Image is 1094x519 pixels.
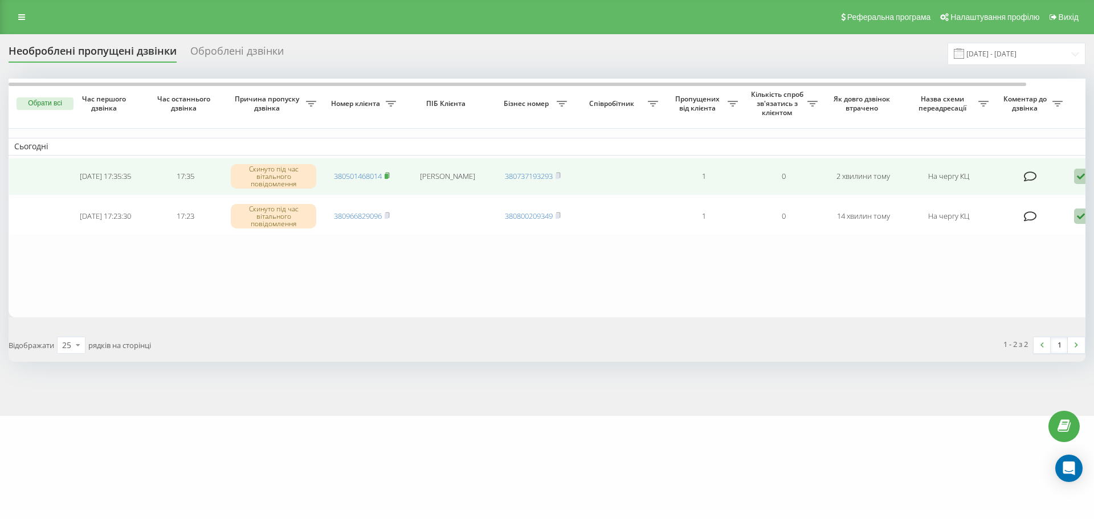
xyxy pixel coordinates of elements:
span: Кількість спроб зв'язатись з клієнтом [749,90,807,117]
span: Номер клієнта [328,99,386,108]
span: рядків на сторінці [88,340,151,350]
span: Час останнього дзвінка [154,95,216,112]
span: Як довго дзвінок втрачено [832,95,894,112]
div: Open Intercom Messenger [1055,455,1083,482]
span: Співробітник [578,99,648,108]
span: Налаштування профілю [950,13,1039,22]
a: 380501468014 [334,171,382,181]
td: 0 [744,198,823,235]
td: На чергу КЦ [903,198,994,235]
div: Скинуто під час вітального повідомлення [231,204,316,229]
a: 380737193293 [505,171,553,181]
span: Реферальна програма [847,13,931,22]
span: Пропущених від клієнта [670,95,728,112]
td: 17:23 [145,198,225,235]
td: [DATE] 17:35:35 [66,158,145,195]
td: 0 [744,158,823,195]
span: Коментар до дзвінка [1000,95,1052,112]
div: 1 - 2 з 2 [1003,338,1028,350]
div: Оброблені дзвінки [190,45,284,63]
td: [DATE] 17:23:30 [66,198,145,235]
td: 2 хвилини тому [823,158,903,195]
td: 14 хвилин тому [823,198,903,235]
td: 1 [664,158,744,195]
span: ПІБ Клієнта [411,99,483,108]
td: На чергу КЦ [903,158,994,195]
a: 380800209349 [505,211,553,221]
span: Причина пропуску дзвінка [231,95,306,112]
div: Необроблені пропущені дзвінки [9,45,177,63]
span: Відображати [9,340,54,350]
div: Скинуто під час вітального повідомлення [231,164,316,189]
a: 1 [1051,337,1068,353]
td: 1 [664,198,744,235]
div: 25 [62,340,71,351]
span: Назва схеми переадресації [909,95,978,112]
button: Обрати всі [17,97,74,110]
span: Час першого дзвінка [75,95,136,112]
a: 380966829096 [334,211,382,221]
td: [PERSON_NAME] [402,158,493,195]
span: Вихід [1059,13,1079,22]
td: 17:35 [145,158,225,195]
span: Бізнес номер [499,99,557,108]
